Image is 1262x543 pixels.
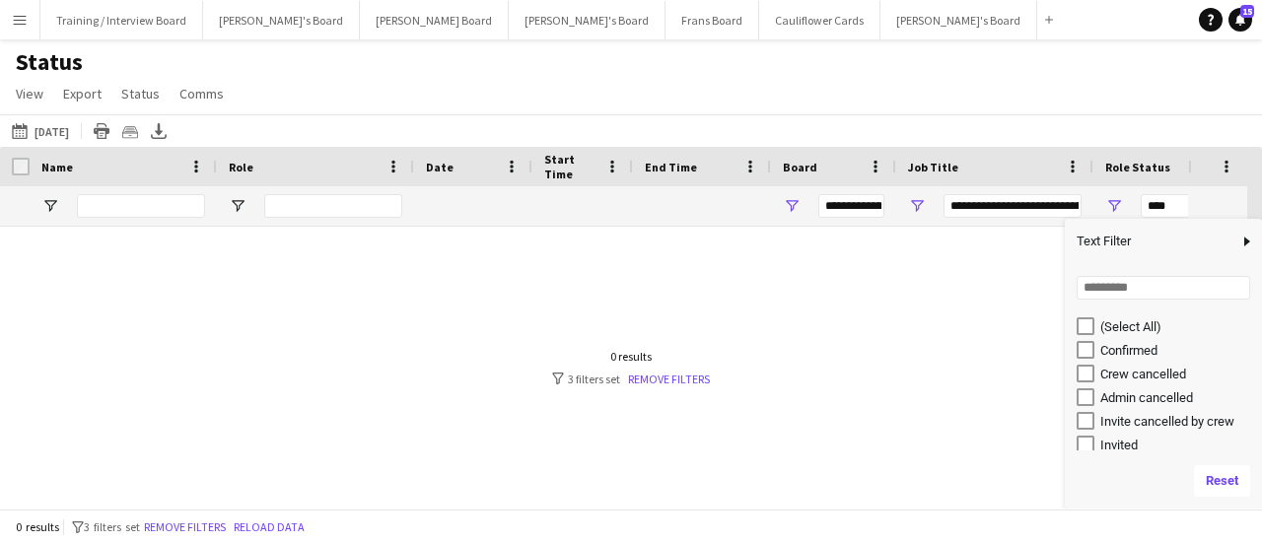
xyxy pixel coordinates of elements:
a: Export [55,81,109,106]
app-action-btn: Export XLSX [147,119,171,143]
button: Remove filters [140,516,230,538]
button: [PERSON_NAME]'s Board [203,1,360,39]
span: Start Time [544,152,597,181]
div: 3 filters set [552,372,710,386]
button: Reset [1194,465,1250,497]
button: [PERSON_NAME] Board [360,1,509,39]
a: Remove filters [628,372,710,386]
input: Role Filter Input [264,194,402,218]
a: 15 [1228,8,1252,32]
button: Open Filter Menu [908,197,926,215]
span: Date [426,160,454,174]
input: Column with Header Selection [12,158,30,175]
span: Status [121,85,160,102]
a: View [8,81,51,106]
div: Crew cancelled [1100,367,1256,381]
button: [PERSON_NAME]'s Board [509,1,666,39]
div: (Select All) [1100,319,1256,334]
app-action-btn: Print [90,119,113,143]
a: Status [113,81,168,106]
button: Open Filter Menu [41,197,59,215]
span: View [16,85,43,102]
button: [PERSON_NAME]'s Board [880,1,1037,39]
div: Admin cancelled [1100,390,1256,405]
div: Filter List [1065,314,1262,480]
span: Board [783,160,817,174]
span: Job Title [908,160,958,174]
button: Training / Interview Board [40,1,203,39]
span: Role Status [1105,160,1170,174]
div: 0 results [552,349,710,364]
div: Invited [1100,438,1256,452]
app-action-btn: Crew files as ZIP [118,119,142,143]
button: Open Filter Menu [229,197,246,215]
button: Cauliflower Cards [759,1,880,39]
input: Name Filter Input [77,194,205,218]
span: Export [63,85,102,102]
span: Role [229,160,253,174]
div: Column Filter [1065,219,1262,509]
a: Comms [172,81,232,106]
button: Reload data [230,516,309,538]
span: End Time [645,160,697,174]
div: Invite cancelled by crew [1100,414,1256,429]
span: 15 [1240,5,1254,18]
span: Name [41,160,73,174]
span: Comms [179,85,224,102]
div: Confirmed [1100,343,1256,358]
button: [DATE] [8,119,73,143]
button: Open Filter Menu [1105,197,1123,215]
button: Open Filter Menu [783,197,801,215]
input: Search filter values [1077,276,1250,300]
span: 3 filters set [84,519,140,534]
button: Frans Board [666,1,759,39]
span: Text Filter [1065,225,1238,258]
